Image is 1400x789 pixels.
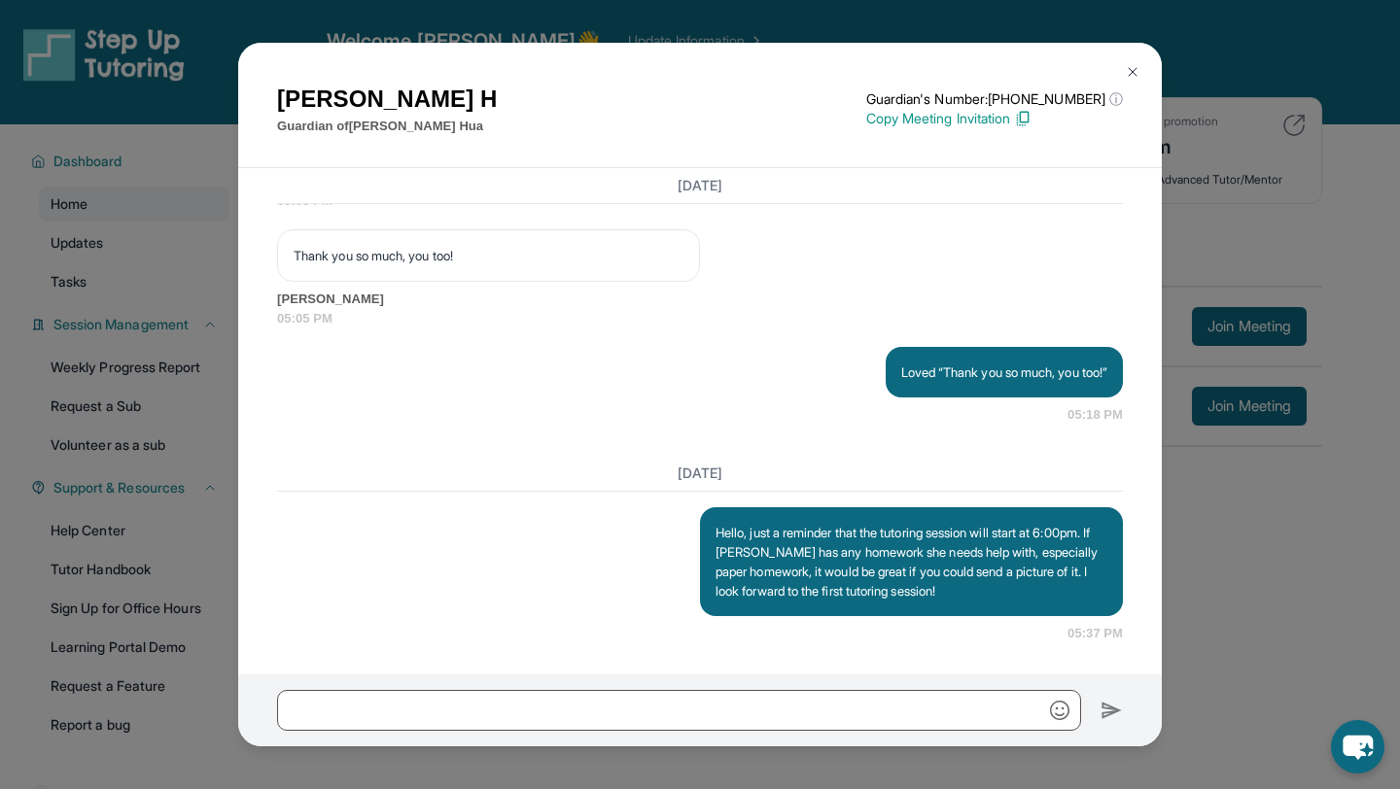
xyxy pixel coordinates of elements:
h1: [PERSON_NAME] H [277,82,497,117]
img: Send icon [1101,699,1123,722]
p: Thank you so much, you too! [294,246,683,265]
span: 05:37 PM [1067,624,1123,643]
p: Hello, just a reminder that the tutoring session will start at 6:00pm. If [PERSON_NAME] has any h... [716,523,1107,600]
button: chat-button [1331,720,1384,773]
span: 05:18 PM [1067,405,1123,425]
span: [PERSON_NAME] [277,290,1123,309]
p: Copy Meeting Invitation [866,109,1123,128]
p: Guardian of [PERSON_NAME] Hua [277,117,497,136]
span: 05:05 PM [277,309,1123,328]
h3: [DATE] [277,176,1123,195]
p: Loved “Thank you so much, you too!” [901,362,1107,382]
img: Close Icon [1125,64,1140,80]
img: Copy Icon [1014,110,1032,127]
h3: [DATE] [277,463,1123,483]
p: Guardian's Number: [PHONE_NUMBER] [866,89,1123,109]
img: Emoji [1050,701,1069,720]
span: ⓘ [1109,89,1123,109]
